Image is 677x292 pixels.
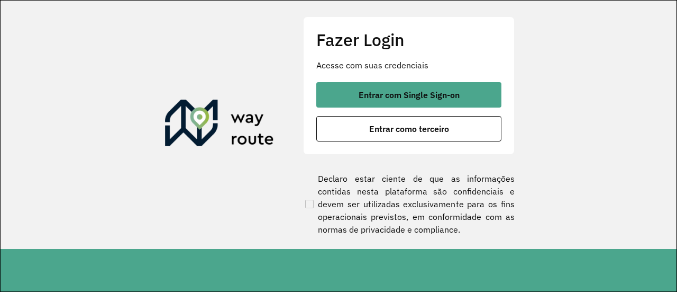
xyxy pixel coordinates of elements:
h2: Fazer Login [316,30,501,50]
span: Entrar como terceiro [369,125,449,133]
img: Roteirizador AmbevTech [165,100,274,151]
span: Entrar com Single Sign-on [359,91,460,99]
p: Acesse com suas credenciais [316,59,501,72]
button: button [316,82,501,108]
label: Declaro estar ciente de que as informações contidas nesta plataforma são confidenciais e devem se... [303,172,515,236]
button: button [316,116,501,141]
